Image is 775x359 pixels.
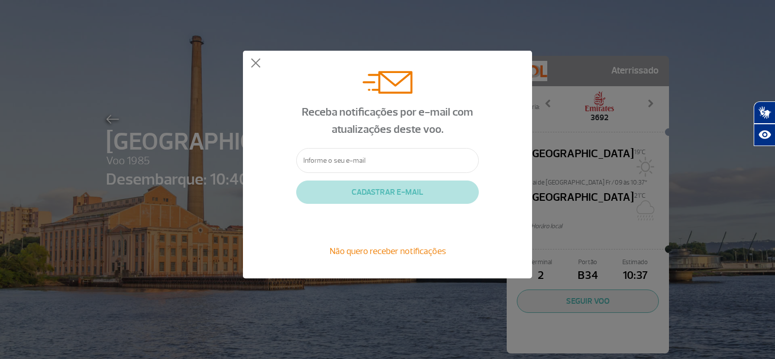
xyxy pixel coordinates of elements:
button: CADASTRAR E-MAIL [296,181,479,204]
div: Plugin de acessibilidade da Hand Talk. [754,101,775,146]
span: Não quero receber notificações [330,245,446,257]
input: Informe o seu e-mail [296,148,479,173]
span: Receba notificações por e-mail com atualizações deste voo. [302,105,473,136]
button: Abrir tradutor de língua de sinais. [754,101,775,124]
button: Abrir recursos assistivos. [754,124,775,146]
